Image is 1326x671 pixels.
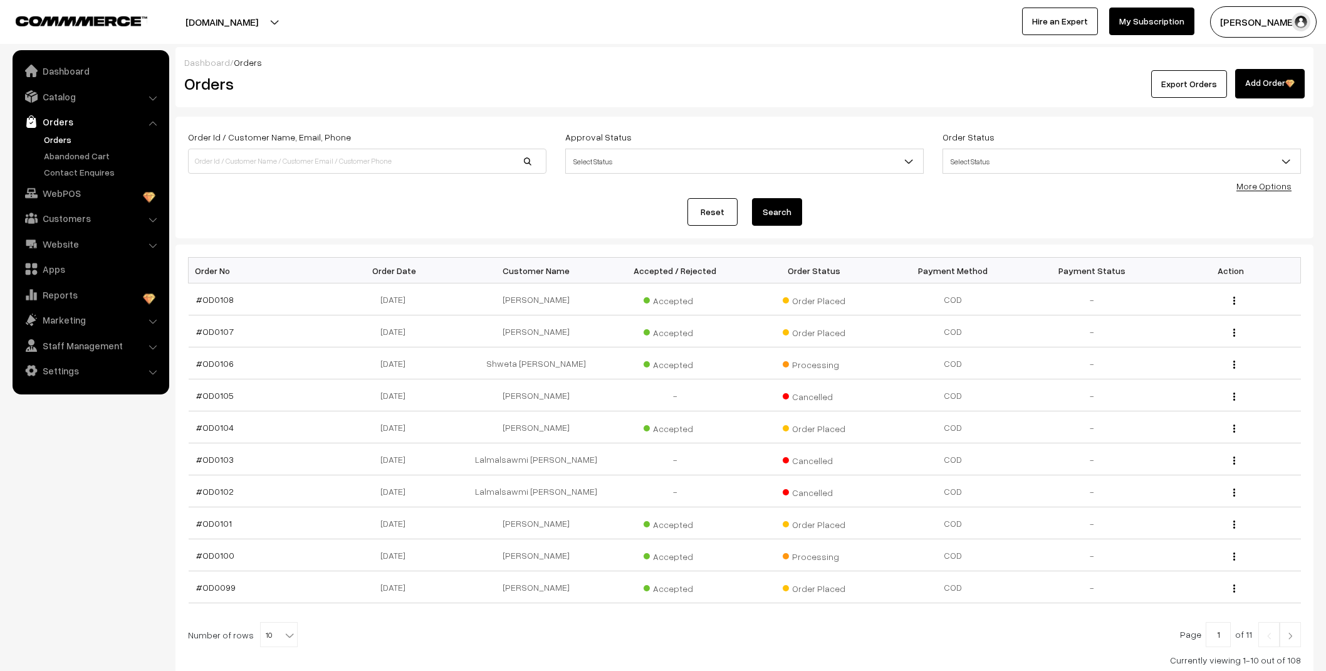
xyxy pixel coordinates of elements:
img: Menu [1233,425,1235,433]
a: Dashboard [184,57,230,68]
th: Action [1162,258,1301,283]
img: Left [1263,632,1275,640]
button: Search [752,198,802,226]
img: user [1292,13,1310,31]
a: #OD0104 [196,422,234,433]
td: - [1023,347,1162,379]
th: Payment Method [884,258,1023,283]
td: [PERSON_NAME] [466,283,605,315]
td: - [1023,507,1162,539]
td: [PERSON_NAME] [466,539,605,571]
img: Menu [1233,584,1235,593]
th: Customer Name [466,258,605,283]
td: - [1023,411,1162,443]
td: - [1023,475,1162,507]
td: - [1023,571,1162,603]
span: Select Status [942,149,1301,174]
a: Contact Enquires [41,166,165,179]
span: Orders [234,57,262,68]
td: - [1023,315,1162,347]
span: Order Placed [783,419,845,435]
td: Lalmalsawmi [PERSON_NAME] [466,443,605,475]
div: Currently viewing 1-10 out of 108 [188,653,1301,667]
td: [PERSON_NAME] [466,379,605,411]
span: Number of rows [188,628,254,642]
td: - [605,443,744,475]
span: Processing [783,355,845,371]
td: - [605,475,744,507]
span: Accepted [644,323,706,339]
td: COD [884,507,1023,539]
span: Page [1180,629,1201,640]
a: WebPOS [16,182,165,204]
td: [DATE] [327,571,466,603]
a: #OD0108 [196,294,234,305]
img: Menu [1233,489,1235,497]
span: Order Placed [783,323,845,339]
label: Approval Status [565,130,632,144]
td: COD [884,539,1023,571]
span: Cancelled [783,387,845,403]
input: Order Id / Customer Name / Customer Email / Customer Phone [188,149,546,174]
span: Select Status [943,151,1300,172]
a: Add Order [1235,69,1305,98]
img: Menu [1233,297,1235,305]
span: Order Placed [783,579,845,595]
a: #OD0099 [196,582,236,593]
label: Order Id / Customer Name, Email, Phone [188,130,351,144]
a: #OD0100 [196,550,234,561]
span: Accepted [644,515,706,531]
span: Select Status [565,149,924,174]
a: Reports [16,283,165,306]
a: #OD0101 [196,518,232,529]
td: COD [884,443,1023,475]
label: Order Status [942,130,994,144]
a: Customers [16,207,165,230]
span: Accepted [644,579,706,595]
a: Hire an Expert [1022,8,1098,35]
img: Menu [1233,361,1235,369]
div: / [184,56,1305,69]
span: 10 [261,623,297,648]
td: [DATE] [327,507,466,539]
button: [PERSON_NAME] [1210,6,1317,38]
td: [DATE] [327,315,466,347]
td: [PERSON_NAME] [466,411,605,443]
img: Menu [1233,552,1235,561]
td: [DATE] [327,443,466,475]
a: #OD0103 [196,454,234,465]
span: Order Placed [783,291,845,307]
img: Menu [1233,329,1235,337]
td: [DATE] [327,539,466,571]
td: Shweta [PERSON_NAME] [466,347,605,379]
td: [PERSON_NAME] [466,315,605,347]
td: [DATE] [327,379,466,411]
td: - [1023,379,1162,411]
img: Menu [1233,520,1235,529]
span: of 11 [1235,629,1252,640]
span: Accepted [644,419,706,435]
a: Apps [16,258,165,280]
td: [PERSON_NAME] [466,571,605,603]
a: COMMMERCE [16,13,125,28]
td: - [605,379,744,411]
td: COD [884,475,1023,507]
td: COD [884,571,1023,603]
span: Cancelled [783,451,845,467]
a: #OD0105 [196,390,234,401]
a: Dashboard [16,60,165,82]
span: Cancelled [783,483,845,499]
td: COD [884,411,1023,443]
td: COD [884,379,1023,411]
a: Staff Management [16,334,165,357]
td: [DATE] [327,283,466,315]
a: More Options [1236,181,1292,191]
td: COD [884,315,1023,347]
td: [DATE] [327,411,466,443]
td: [DATE] [327,347,466,379]
td: - [1023,443,1162,475]
button: [DOMAIN_NAME] [142,6,302,38]
td: Lalmalsawmi [PERSON_NAME] [466,475,605,507]
img: Menu [1233,457,1235,465]
img: Menu [1233,393,1235,401]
